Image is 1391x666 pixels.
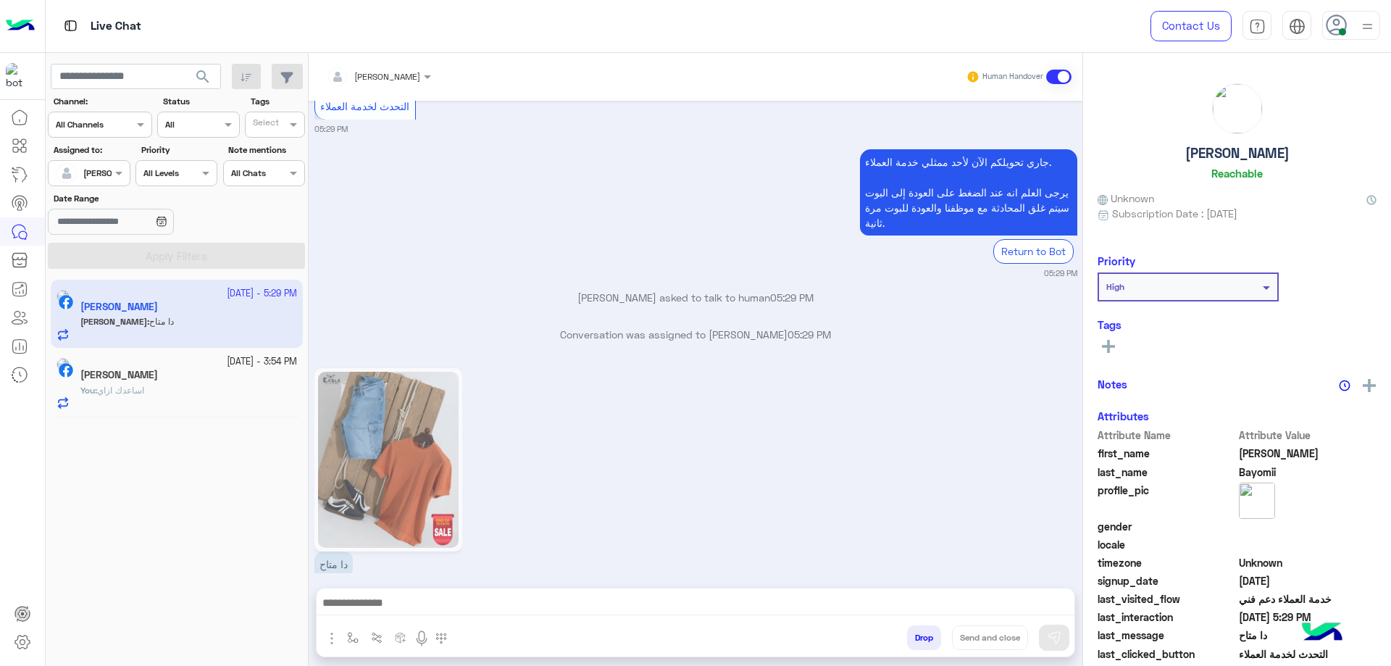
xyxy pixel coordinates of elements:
img: make a call [435,633,447,644]
span: 2025-10-10T14:29:43.269Z [1239,609,1377,625]
img: picture [1213,84,1262,133]
span: التحدث لخدمة العملاء [320,100,409,112]
label: Note mentions [228,143,303,157]
img: add [1363,379,1376,392]
small: 05:29 PM [314,123,348,135]
img: tab [1289,18,1306,35]
a: Contact Us [1150,11,1232,41]
span: Unknown [1098,191,1154,206]
span: last_clicked_button [1098,646,1236,662]
img: Facebook [59,363,73,378]
p: Live Chat [91,17,141,36]
span: timezone [1098,555,1236,570]
span: search [194,68,212,86]
span: You [80,385,95,396]
img: Trigger scenario [371,632,383,644]
label: Channel: [54,95,151,108]
span: دا متاح [1239,628,1377,643]
span: gender [1098,519,1236,534]
h6: Attributes [1098,409,1149,423]
span: first_name [1098,446,1236,461]
img: send message [1047,630,1061,645]
span: last_message [1098,628,1236,643]
a: tab [1242,11,1271,41]
img: picture [1239,483,1275,519]
span: Subscription Date : [DATE] [1112,206,1237,221]
span: last_name [1098,465,1236,480]
img: tab [1249,18,1266,35]
small: [DATE] - 3:54 PM [227,355,297,369]
span: last_visited_flow [1098,591,1236,607]
span: locale [1098,537,1236,552]
button: create order [389,625,413,649]
span: 05:29 PM [788,328,831,341]
span: خدمة العملاء دعم فني [1239,591,1377,607]
span: null [1239,537,1377,552]
img: defaultAdmin.png [57,163,77,183]
b: : [80,385,97,396]
img: create order [395,632,406,644]
button: Apply Filters [48,243,305,269]
p: 10/10/2025, 5:29 PM [860,149,1077,236]
h6: Reachable [1211,167,1263,180]
span: Ali [1239,446,1377,461]
span: Bayomii [1239,465,1377,480]
img: 539970668_1206665821283110_7873004381739894815_n.jpg [318,372,459,548]
label: Status [163,95,238,108]
label: Tags [251,95,304,108]
p: 10/10/2025, 5:29 PM [314,551,353,577]
span: Attribute Value [1239,428,1377,443]
span: 05:29 PM [770,291,814,304]
img: hulul-logo.png [1297,608,1348,659]
button: Drop [907,625,941,650]
span: Unknown [1239,555,1377,570]
img: send attachment [323,630,341,647]
h5: Amro Mohammed [80,369,158,381]
img: picture [57,358,70,371]
label: Assigned to: [54,143,128,157]
img: Logo [6,11,35,41]
img: notes [1339,380,1350,391]
span: Attribute Name [1098,428,1236,443]
h6: Tags [1098,318,1377,331]
h6: Notes [1098,378,1127,391]
span: اساعدك ازاي [97,385,144,396]
span: signup_date [1098,573,1236,588]
img: send voice note [413,630,430,647]
button: search [185,64,221,95]
img: 713415422032625 [6,63,32,89]
button: select flow [341,625,365,649]
span: null [1239,519,1377,534]
h5: [PERSON_NAME] [1185,145,1290,162]
span: التحدث لخدمة العملاء [1239,646,1377,662]
p: Conversation was assigned to [PERSON_NAME] [314,327,1077,342]
div: Return to Bot [993,239,1074,263]
h6: Priority [1098,254,1135,267]
small: 05:29 PM [1044,267,1077,279]
span: 2025-10-09T17:15:33.606Z [1239,573,1377,588]
img: select flow [347,632,359,644]
img: tab [62,17,80,35]
button: Send and close [952,625,1028,650]
span: [PERSON_NAME] [354,71,420,82]
span: last_interaction [1098,609,1236,625]
div: Select [251,116,279,133]
small: Human Handover [982,71,1043,83]
button: Trigger scenario [365,625,389,649]
span: profile_pic [1098,483,1236,516]
label: Date Range [54,192,216,205]
p: [PERSON_NAME] asked to talk to human [314,290,1077,305]
img: profile [1358,17,1377,36]
label: Priority [141,143,216,157]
